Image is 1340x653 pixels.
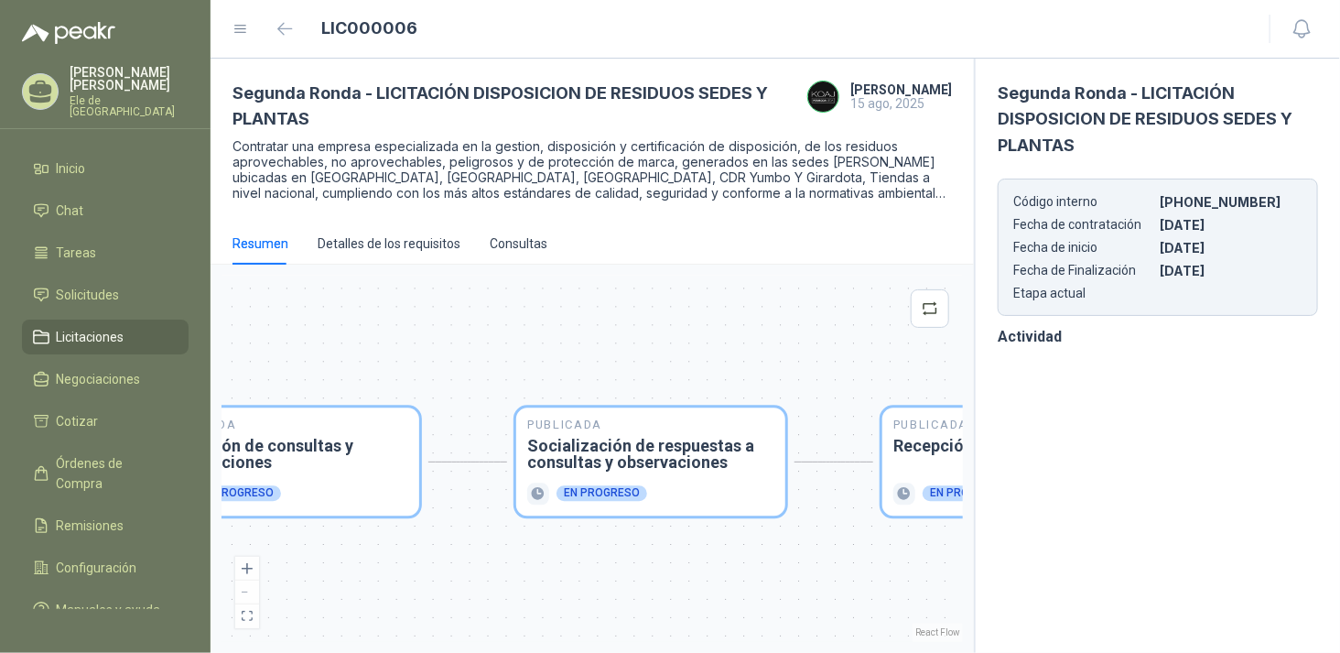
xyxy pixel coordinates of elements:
div: En progreso [557,486,647,502]
p: Ele de [GEOGRAPHIC_DATA] [70,95,189,117]
span: Remisiones [57,516,124,536]
span: Negociaciones [57,369,141,389]
a: Licitaciones [22,320,189,354]
div: PublicadaRecepción de ofertasEn progreso [882,408,1151,516]
a: React Flow attribution [915,627,960,637]
div: Detalles de los requisitos [318,234,460,254]
h3: Recepción de consultas y observaciones [161,438,408,471]
p: Contratar una empresa especializada en la gestion, disposición y certificación de disposición, de... [232,138,952,201]
button: zoom out [235,581,259,604]
span: Chat [57,201,84,221]
button: fit view [235,604,259,628]
h3: Segunda Ronda - LICITACIÓN DISPOSICION DE RESIDUOS SEDES Y PLANTAS [232,81,807,133]
span: Licitaciones [57,327,124,347]
p: [PHONE_NUMBER] [1160,194,1302,210]
h3: Socialización de respuestas a consultas y observaciones [527,438,774,471]
div: React Flow controls [235,557,259,628]
div: Consultas [490,234,547,254]
p: [DATE] [1160,217,1302,233]
a: Negociaciones [22,362,189,397]
a: Cotizar [22,404,189,439]
h1: LIC000006 [322,16,418,41]
span: Solicitudes [57,285,120,305]
p: Publicada [893,419,1140,430]
div: En progreso [923,486,1013,502]
p: Publicada [527,419,774,430]
img: Company Logo [808,82,838,112]
span: Manuales y ayuda [57,600,161,620]
span: Tareas [57,243,97,263]
img: Logo peakr [22,22,115,44]
a: Inicio [22,151,189,186]
div: PublicadaRecepción de consultas y observacionesEn progreso [150,408,419,516]
p: Fecha de inicio [1013,240,1156,256]
p: Fecha de contratación [1013,217,1156,233]
span: Órdenes de Compra [57,453,171,494]
a: Chat [22,193,189,228]
h3: Actividad [998,325,1318,348]
a: Tareas [22,235,189,270]
h3: Recepción de ofertas [893,438,1140,454]
p: Código interno [1013,194,1156,210]
p: Publicada [161,419,408,430]
div: En progreso [190,486,281,502]
p: [PERSON_NAME] [PERSON_NAME] [70,66,189,92]
a: Manuales y ayuda [22,593,189,627]
h3: Segunda Ronda - LICITACIÓN DISPOSICION DE RESIDUOS SEDES Y PLANTAS [998,81,1318,158]
div: PublicadaSocialización de respuestas a consultas y observacionesEn progreso [516,408,785,516]
a: Configuración [22,550,189,585]
span: Cotizar [57,411,99,431]
a: Remisiones [22,508,189,543]
p: 15 ago, 2025 [850,96,952,111]
p: [DATE] [1160,240,1302,256]
button: zoom in [235,557,259,581]
a: Solicitudes [22,278,189,312]
h4: [PERSON_NAME] [850,83,952,96]
p: [DATE] [1160,263,1302,278]
button: retweet [911,289,949,328]
div: Resumen [232,234,288,254]
p: Fecha de Finalización [1013,263,1156,278]
a: Órdenes de Compra [22,446,189,501]
span: Configuración [57,558,137,578]
p: Etapa actual [1013,286,1156,300]
span: Inicio [57,158,86,179]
